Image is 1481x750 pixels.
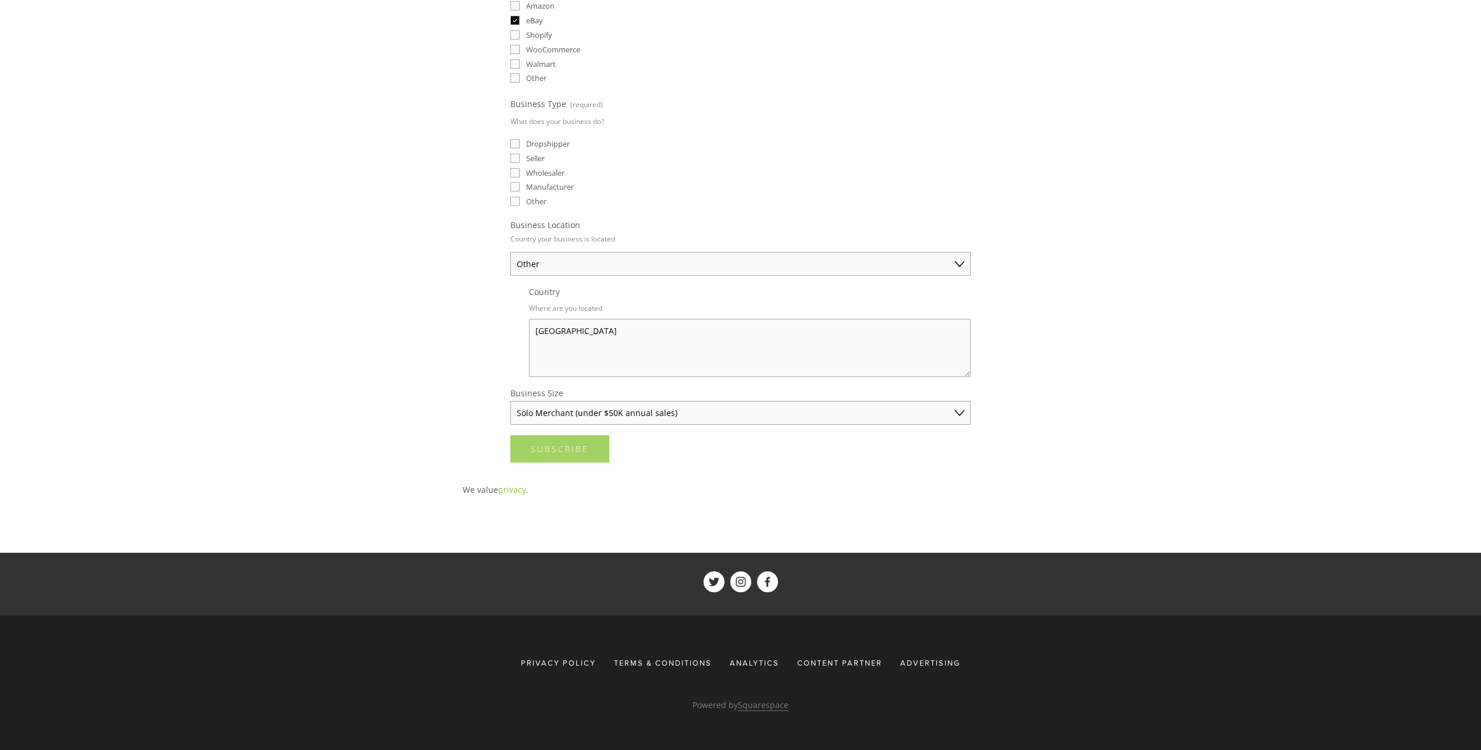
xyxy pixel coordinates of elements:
button: SubscribeSubscribe [510,435,609,463]
span: Content Partner [797,657,882,668]
span: Dropshipper [526,138,570,149]
p: Where are you located [529,300,971,317]
a: Terms & Conditions [606,653,719,674]
span: Business Type [510,98,566,109]
span: Other [526,73,546,83]
span: Other [526,196,546,207]
span: Privacy Policy [521,657,596,668]
p: We value . [463,482,1019,497]
span: Advertising [900,657,960,668]
a: privacy [498,484,526,495]
span: WooCommerce [526,44,580,55]
span: Country [529,286,560,297]
input: Seller [510,154,520,163]
p: Powered by [463,698,1019,712]
span: Wholesaler [526,168,564,178]
span: eBay [526,15,543,26]
span: Walmart [526,59,556,69]
span: (required) [570,96,603,113]
input: Other [510,73,520,83]
div: Analytics [722,653,787,674]
span: Subscribe [531,443,589,454]
input: WooCommerce [510,45,520,54]
a: ShelfTrend [704,571,724,592]
input: eBay [510,16,520,25]
span: Business Size [510,388,563,399]
select: Business Location [510,252,971,276]
input: Shopify [510,30,520,40]
p: Country your business is located [510,230,615,247]
textarea: [GEOGRAPHIC_DATA] [529,319,971,377]
span: Business Location [510,219,580,230]
input: Dropshipper [510,139,520,148]
p: What does your business do? [510,113,604,130]
select: Business Size [510,401,971,425]
input: Other [510,197,520,206]
a: Advertising [893,653,960,674]
a: Privacy Policy [521,653,603,674]
span: Shopify [526,30,552,40]
a: ShelfTrend [730,571,751,592]
span: Manufacturer [526,182,574,192]
a: Squarespace [738,699,789,711]
span: Amazon [526,1,555,11]
input: Amazon [510,1,520,10]
input: Wholesaler [510,168,520,177]
input: Manufacturer [510,182,520,191]
a: ShelfTrend [757,571,778,592]
span: Seller [526,153,545,163]
span: Terms & Conditions [614,657,712,668]
input: Walmart [510,59,520,69]
a: Content Partner [790,653,890,674]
